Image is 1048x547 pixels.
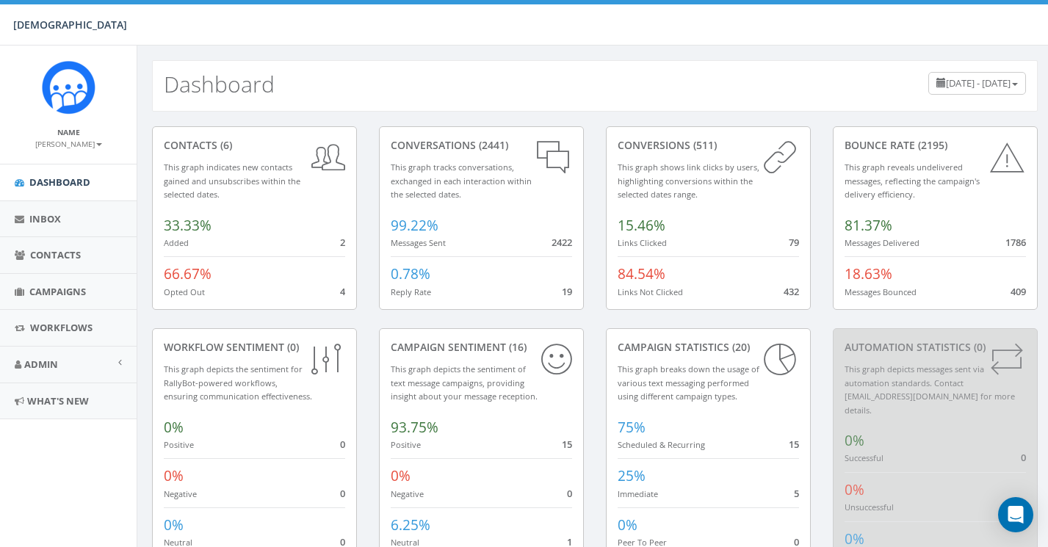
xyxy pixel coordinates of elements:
[845,138,1026,153] div: Bounce Rate
[971,340,986,354] span: (0)
[217,138,232,152] span: (6)
[30,248,81,261] span: Contacts
[618,237,667,248] small: Links Clicked
[164,418,184,437] span: 0%
[729,340,750,354] span: (20)
[789,438,799,451] span: 15
[164,216,212,235] span: 33.33%
[845,162,980,200] small: This graph reveals undelivered messages, reflecting the campaign's delivery efficiency.
[391,264,430,283] span: 0.78%
[915,138,947,152] span: (2195)
[30,321,93,334] span: Workflows
[618,340,799,355] div: Campaign Statistics
[618,264,665,283] span: 84.54%
[618,162,759,200] small: This graph shows link clicks by users, highlighting conversions within the selected dates range.
[29,285,86,298] span: Campaigns
[618,216,665,235] span: 15.46%
[164,363,312,402] small: This graph depicts the sentiment for RallyBot-powered workflows, ensuring communication effective...
[13,18,127,32] span: [DEMOGRAPHIC_DATA]
[29,212,61,225] span: Inbox
[845,501,894,512] small: Unsuccessful
[164,466,184,485] span: 0%
[29,175,90,189] span: Dashboard
[164,237,189,248] small: Added
[845,480,864,499] span: 0%
[391,418,438,437] span: 93.75%
[845,363,1015,416] small: This graph depicts messages sent via automation standards. Contact [EMAIL_ADDRESS][DOMAIN_NAME] f...
[284,340,299,354] span: (0)
[340,487,345,500] span: 0
[24,358,58,371] span: Admin
[391,439,421,450] small: Positive
[1011,285,1026,298] span: 409
[391,466,411,485] span: 0%
[506,340,527,354] span: (16)
[164,138,345,153] div: contacts
[35,139,102,149] small: [PERSON_NAME]
[618,138,799,153] div: conversions
[845,452,883,463] small: Successful
[41,60,96,115] img: Rally_Platform_Icon.png
[618,515,637,535] span: 0%
[562,438,572,451] span: 15
[340,285,345,298] span: 4
[164,488,197,499] small: Negative
[164,162,300,200] small: This graph indicates new contacts gained and unsubscribes within the selected dates.
[164,72,275,96] h2: Dashboard
[845,264,892,283] span: 18.63%
[562,285,572,298] span: 19
[784,285,799,298] span: 432
[1005,236,1026,249] span: 1786
[618,418,646,437] span: 75%
[567,487,572,500] span: 0
[1021,451,1026,464] span: 0
[845,216,892,235] span: 81.37%
[845,431,864,450] span: 0%
[391,216,438,235] span: 99.22%
[35,137,102,150] a: [PERSON_NAME]
[391,340,572,355] div: Campaign Sentiment
[946,76,1011,90] span: [DATE] - [DATE]
[391,286,431,297] small: Reply Rate
[794,487,799,500] span: 5
[391,363,538,402] small: This graph depicts the sentiment of text message campaigns, providing insight about your message ...
[789,236,799,249] span: 79
[391,488,424,499] small: Negative
[391,515,430,535] span: 6.25%
[164,439,194,450] small: Positive
[618,488,658,499] small: Immediate
[998,497,1033,532] div: Open Intercom Messenger
[391,138,572,153] div: conversations
[476,138,508,152] span: (2441)
[690,138,717,152] span: (511)
[552,236,572,249] span: 2422
[391,237,446,248] small: Messages Sent
[340,438,345,451] span: 0
[845,340,1026,355] div: Automation Statistics
[164,515,184,535] span: 0%
[618,466,646,485] span: 25%
[845,237,919,248] small: Messages Delivered
[164,264,212,283] span: 66.67%
[27,394,89,407] span: What's New
[618,286,683,297] small: Links Not Clicked
[164,340,345,355] div: Workflow Sentiment
[618,363,759,402] small: This graph breaks down the usage of various text messaging performed using different campaign types.
[340,236,345,249] span: 2
[845,286,917,297] small: Messages Bounced
[164,286,205,297] small: Opted Out
[391,162,532,200] small: This graph tracks conversations, exchanged in each interaction within the selected dates.
[618,439,705,450] small: Scheduled & Recurring
[57,127,80,137] small: Name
